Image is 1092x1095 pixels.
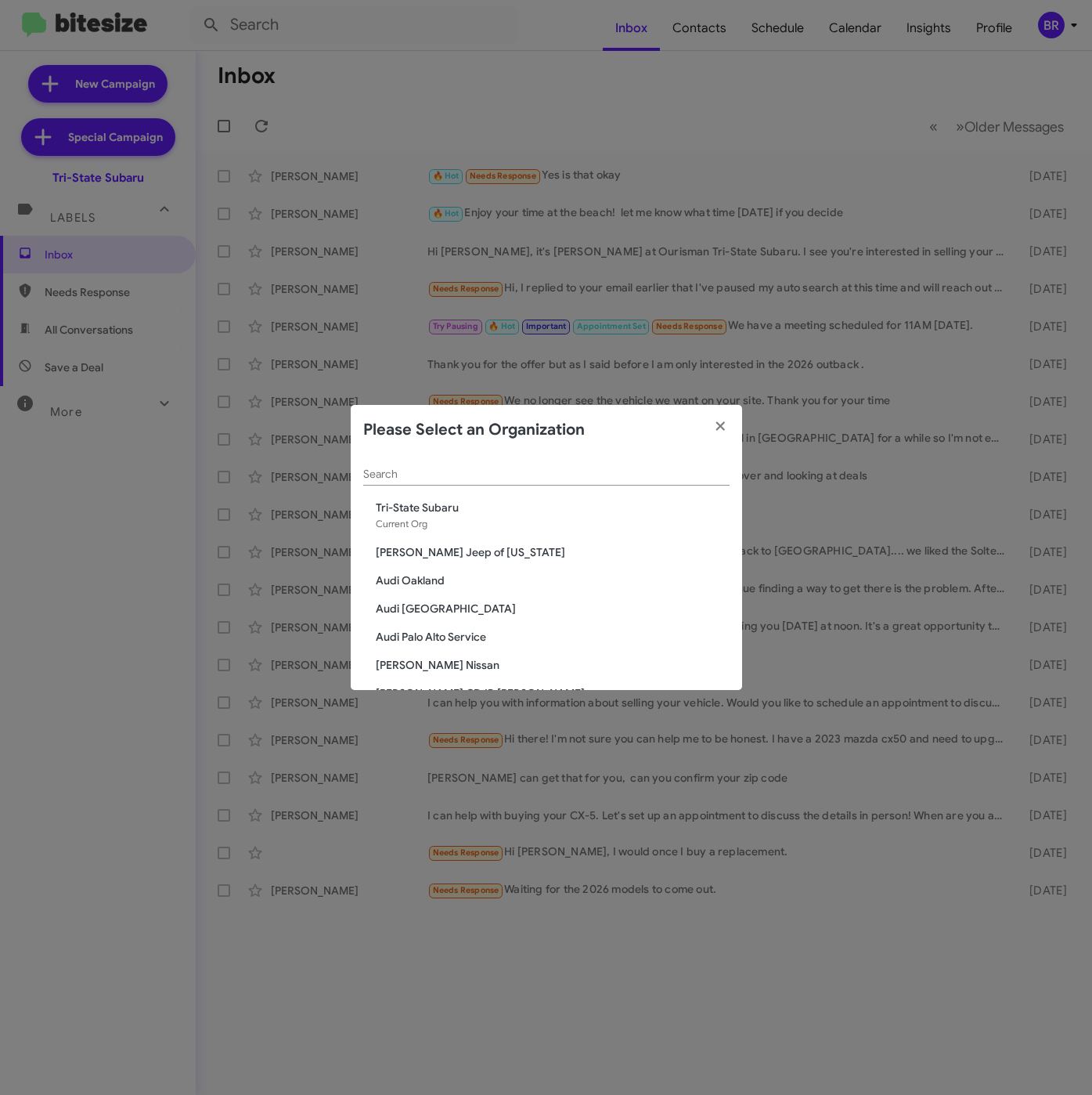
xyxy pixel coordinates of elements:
[376,518,427,529] span: Current Org
[376,573,730,588] span: Audi Oakland
[363,417,585,443] h2: Please Select an Organization
[376,544,730,560] span: [PERSON_NAME] Jeep of [US_STATE]
[376,500,730,515] span: Tri-State Subaru
[376,657,730,673] span: [PERSON_NAME] Nissan
[376,685,730,701] span: [PERSON_NAME] CDJR [PERSON_NAME]
[376,629,730,645] span: Audi Palo Alto Service
[376,601,730,616] span: Audi [GEOGRAPHIC_DATA]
